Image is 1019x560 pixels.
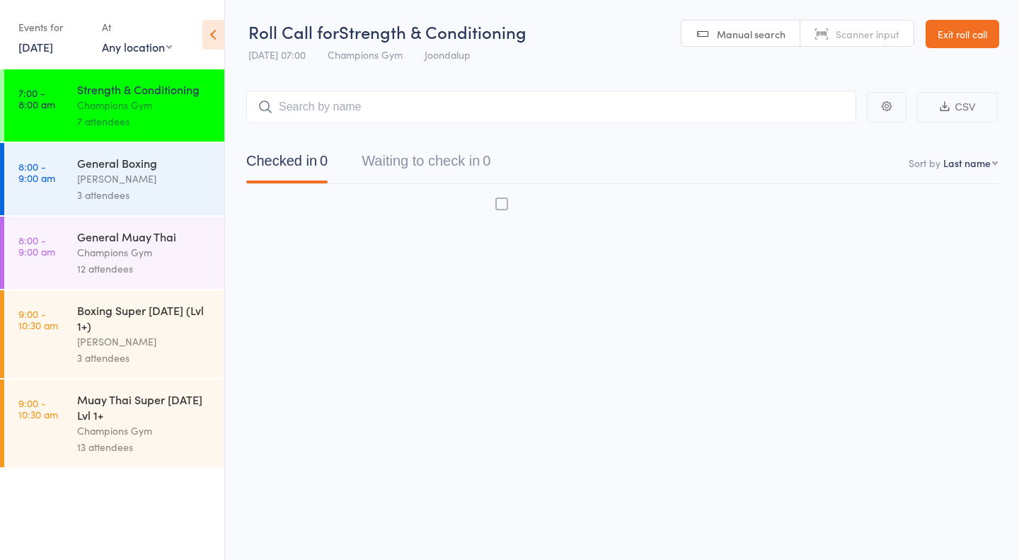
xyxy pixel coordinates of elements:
[248,20,339,43] span: Roll Call for
[77,171,212,187] div: [PERSON_NAME]
[18,161,55,183] time: 8:00 - 9:00 am
[77,350,212,366] div: 3 attendees
[18,308,58,331] time: 9:00 - 10:30 am
[77,244,212,261] div: Champions Gym
[483,153,490,168] div: 0
[320,153,328,168] div: 0
[246,91,856,123] input: Search by name
[4,290,224,378] a: 9:00 -10:30 amBoxing Super [DATE] (Lvl 1+)[PERSON_NAME]3 attendees
[77,392,212,423] div: Muay Thai Super [DATE] Lvl 1+
[77,439,212,455] div: 13 attendees
[926,20,999,48] a: Exit roll call
[328,47,403,62] span: Champions Gym
[362,146,490,183] button: Waiting to check in0
[77,113,212,130] div: 7 attendees
[18,39,53,55] a: [DATE]
[4,379,224,467] a: 9:00 -10:30 amMuay Thai Super [DATE] Lvl 1+Champions Gym13 attendees
[4,143,224,215] a: 8:00 -9:00 amGeneral Boxing[PERSON_NAME]3 attendees
[77,187,212,203] div: 3 attendees
[943,156,991,170] div: Last name
[717,27,785,41] span: Manual search
[77,261,212,277] div: 12 attendees
[77,229,212,244] div: General Muay Thai
[18,16,88,39] div: Events for
[77,423,212,439] div: Champions Gym
[425,47,471,62] span: Joondalup
[909,156,940,170] label: Sort by
[102,39,172,55] div: Any location
[77,155,212,171] div: General Boxing
[248,47,306,62] span: [DATE] 07:00
[18,234,55,257] time: 8:00 - 9:00 am
[18,87,55,110] time: 7:00 - 8:00 am
[917,92,998,122] button: CSV
[339,20,526,43] span: Strength & Conditioning
[102,16,172,39] div: At
[77,302,212,333] div: Boxing Super [DATE] (Lvl 1+)
[18,397,58,420] time: 9:00 - 10:30 am
[77,97,212,113] div: Champions Gym
[4,217,224,289] a: 8:00 -9:00 amGeneral Muay ThaiChampions Gym12 attendees
[77,333,212,350] div: [PERSON_NAME]
[246,146,328,183] button: Checked in0
[4,69,224,142] a: 7:00 -8:00 amStrength & ConditioningChampions Gym7 attendees
[77,81,212,97] div: Strength & Conditioning
[836,27,899,41] span: Scanner input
